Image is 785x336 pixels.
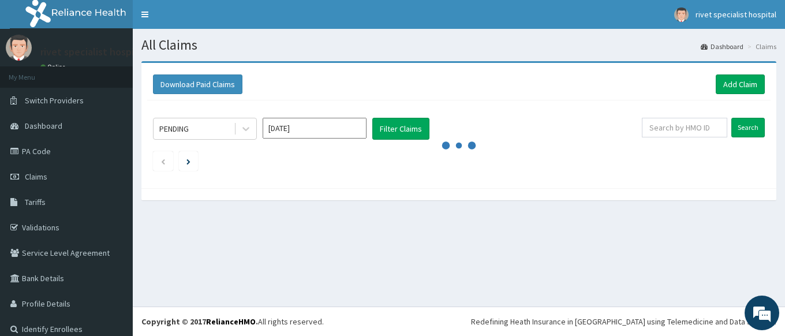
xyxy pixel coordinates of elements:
span: Claims [25,171,47,182]
img: User Image [674,8,689,22]
a: Dashboard [701,42,743,51]
div: Redefining Heath Insurance in [GEOGRAPHIC_DATA] using Telemedicine and Data Science! [471,316,776,327]
span: Tariffs [25,197,46,207]
input: Select Month and Year [263,118,367,139]
a: RelianceHMO [206,316,256,327]
button: Filter Claims [372,118,429,140]
h1: All Claims [141,38,776,53]
a: Add Claim [716,74,765,94]
footer: All rights reserved. [133,307,785,336]
a: Previous page [160,156,166,166]
svg: audio-loading [442,128,476,163]
input: Search by HMO ID [642,118,727,137]
li: Claims [745,42,776,51]
button: Download Paid Claims [153,74,242,94]
a: Next page [186,156,190,166]
span: Switch Providers [25,95,84,106]
span: Dashboard [25,121,62,131]
a: Online [40,63,68,71]
strong: Copyright © 2017 . [141,316,258,327]
img: User Image [6,35,32,61]
input: Search [731,118,765,137]
div: PENDING [159,123,189,135]
p: rivet specialist hospital [40,47,147,57]
span: rivet specialist hospital [696,9,776,20]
